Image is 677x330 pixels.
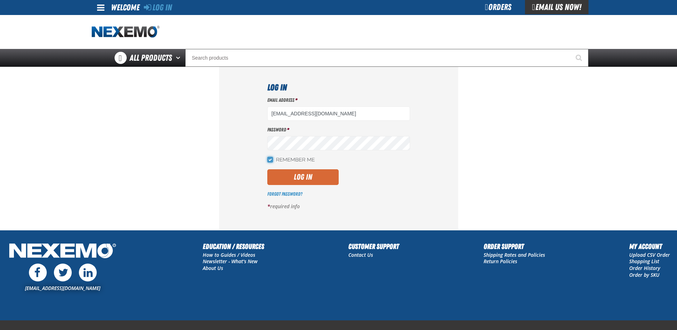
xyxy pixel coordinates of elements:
[92,26,160,38] img: Nexemo logo
[629,251,670,258] a: Upload CSV Order
[629,241,670,252] h2: My Account
[571,49,588,67] button: Start Searching
[267,81,410,94] h1: Log In
[267,203,410,210] p: required info
[203,258,258,265] a: Newsletter - What's New
[267,191,302,197] a: Forgot Password?
[348,251,373,258] a: Contact Us
[203,251,255,258] a: How to Guides / Videos
[7,241,118,262] img: Nexemo Logo
[484,258,517,265] a: Return Policies
[484,241,545,252] h2: Order Support
[484,251,545,258] a: Shipping Rates and Policies
[267,157,273,162] input: Remember Me
[267,157,315,164] label: Remember Me
[130,51,172,64] span: All Products
[629,258,659,265] a: Shopping List
[267,97,410,104] label: Email Address
[92,26,160,38] a: Home
[629,271,660,278] a: Order by SKU
[203,265,223,271] a: About Us
[203,241,264,252] h2: Education / Resources
[267,169,339,185] button: Log In
[144,2,172,12] a: Log In
[25,285,100,291] a: [EMAIL_ADDRESS][DOMAIN_NAME]
[173,49,185,67] button: Open All Products pages
[267,126,410,133] label: Password
[348,241,399,252] h2: Customer Support
[629,265,660,271] a: Order History
[185,49,588,67] input: Search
